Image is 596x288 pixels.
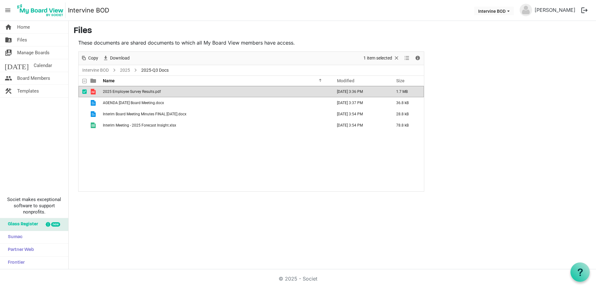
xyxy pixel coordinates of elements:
span: AGENDA [DATE] Board Meeting.docx [103,101,164,105]
a: [PERSON_NAME] [532,4,578,16]
h3: Files [74,26,591,36]
span: people [5,72,12,84]
span: Templates [17,85,39,97]
td: Interim Meeting - 2025 Forecast Insight.xlsx is template cell column header Name [101,120,330,131]
button: Intervine BOD dropdownbutton [474,7,514,15]
a: My Board View Logo [15,2,68,18]
span: Frontier [5,257,25,269]
button: View dropdownbutton [403,54,411,62]
button: Copy [80,54,99,62]
button: Download [102,54,131,62]
a: Intervine BOD [81,66,110,74]
td: 2025 Employee Survey Results.pdf is template cell column header Name [101,86,330,97]
img: My Board View Logo [15,2,65,18]
td: is template cell column header type [87,120,101,131]
button: Selection [363,54,401,62]
td: Interim Board Meeting Minutes FINAL 2025-08-08.docx is template cell column header Name [101,108,330,120]
span: Modified [337,78,354,83]
span: folder_shared [5,34,12,46]
a: Intervine BOD [68,4,109,17]
span: Board Members [17,72,50,84]
td: checkbox [79,86,87,97]
span: Glass Register [5,218,38,231]
button: Details [414,54,422,62]
div: Clear selection [361,52,402,65]
span: home [5,21,12,33]
span: Calendar [34,59,52,72]
div: Copy [79,52,100,65]
td: September 18, 2025 3:37 PM column header Modified [330,97,390,108]
td: September 18, 2025 3:54 PM column header Modified [330,120,390,131]
span: [DATE] [5,59,29,72]
span: construction [5,85,12,97]
img: no-profile-picture.svg [520,4,532,16]
span: Name [103,78,115,83]
span: 1 item selected [363,54,393,62]
span: Copy [88,54,99,62]
td: checkbox [79,97,87,108]
div: View [402,52,412,65]
div: Download [100,52,132,65]
button: logout [578,4,591,17]
p: These documents are shared documents to which all My Board View members have access. [78,39,424,46]
span: Interim Meeting - 2025 Forecast Insight.xlsx [103,123,176,127]
span: switch_account [5,46,12,59]
td: checkbox [79,108,87,120]
a: 2025 [119,66,131,74]
span: 2025 Employee Survey Results.pdf [103,89,161,94]
span: Size [396,78,405,83]
div: new [51,222,60,227]
span: Societ makes exceptional software to support nonprofits. [3,196,65,215]
span: Partner Web [5,244,34,256]
span: Interim Board Meeting Minutes FINAL [DATE].docx [103,112,186,116]
a: © 2025 - Societ [279,276,317,282]
span: Manage Boards [17,46,50,59]
td: September 18, 2025 3:54 PM column header Modified [330,108,390,120]
span: Home [17,21,30,33]
div: Details [412,52,423,65]
td: checkbox [79,120,87,131]
td: AGENDA 2025-09-30 Board Meeting.docx is template cell column header Name [101,97,330,108]
td: 1.7 MB is template cell column header Size [390,86,424,97]
td: 78.8 kB is template cell column header Size [390,120,424,131]
td: 36.8 kB is template cell column header Size [390,97,424,108]
span: Sumac [5,231,22,243]
span: Files [17,34,27,46]
td: is template cell column header type [87,108,101,120]
span: menu [2,4,14,16]
td: is template cell column header type [87,86,101,97]
td: 28.8 kB is template cell column header Size [390,108,424,120]
span: Download [109,54,130,62]
td: September 16, 2025 3:36 PM column header Modified [330,86,390,97]
span: 2025-Q3 Docs [140,66,170,74]
td: is template cell column header type [87,97,101,108]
